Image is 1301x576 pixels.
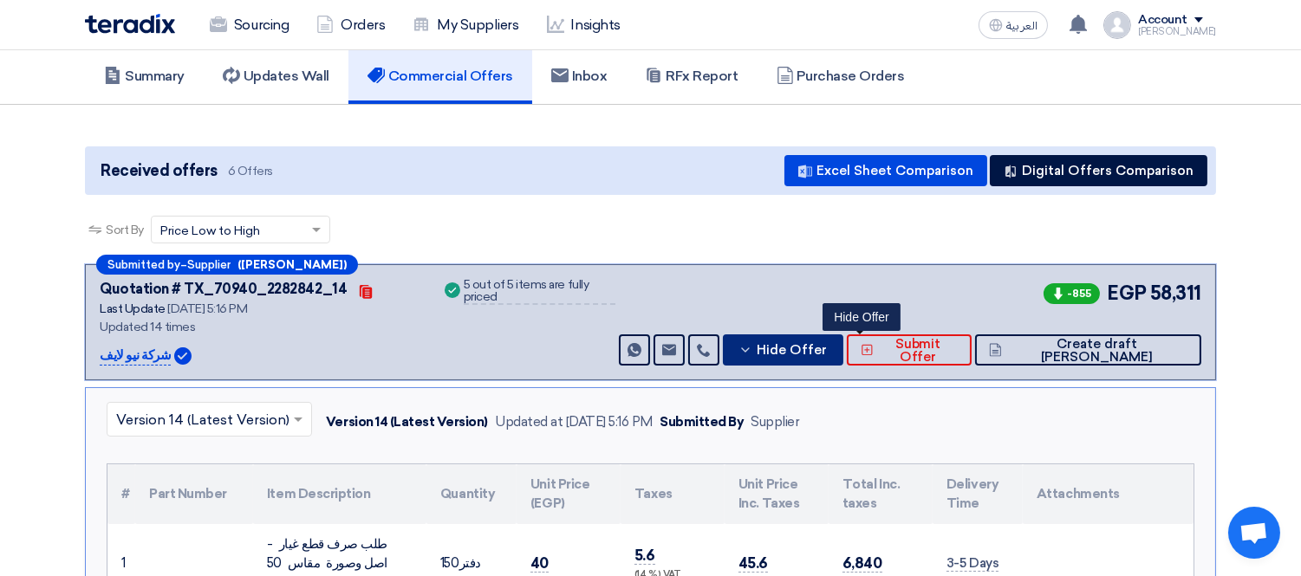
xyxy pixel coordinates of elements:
button: Hide Offer [723,334,843,366]
h5: Updates Wall [223,68,329,85]
span: 40 [530,554,549,573]
a: Open chat [1228,507,1280,559]
span: 58,311 [1150,279,1201,307]
span: Hide Offer [757,344,827,357]
div: Quotation # TX_70940_2282842_14 [100,279,347,300]
div: Hide Offer [823,303,901,331]
button: Excel Sheet Comparison [784,155,987,186]
span: 6,840 [842,554,882,573]
button: Submit Offer [847,334,972,366]
th: Item Description [253,464,426,524]
span: Sort By [106,221,144,239]
a: Summary [85,49,204,104]
th: Quantity [426,464,517,524]
th: Part Number [135,464,253,524]
h5: Purchase Orders [777,68,905,85]
span: Create draft [PERSON_NAME] [1006,338,1187,364]
span: Submit Offer [878,338,958,364]
h5: RFx Report [645,68,738,85]
div: – [96,255,358,275]
b: ([PERSON_NAME]) [237,259,347,270]
span: 3-5 Days [946,555,999,572]
th: Attachments [1023,464,1194,524]
span: Last Update [100,301,166,316]
a: Orders [302,6,399,44]
p: شركة نيو لايف [100,346,171,366]
th: Unit Price (EGP) [517,464,621,524]
th: Total Inc. taxes [829,464,933,524]
img: Teradix logo [85,14,175,34]
span: Received offers [101,159,218,183]
a: Commercial Offers [348,49,532,104]
a: Purchase Orders [758,49,924,104]
div: Updated 14 times [100,318,420,336]
a: Insights [533,6,634,44]
th: Taxes [621,464,725,524]
span: 6 Offers [228,163,273,179]
span: 150 [440,555,459,571]
button: العربية [979,11,1048,39]
a: Updates Wall [204,49,348,104]
button: Digital Offers Comparison [990,155,1207,186]
span: -855 [1044,283,1100,304]
span: Supplier [187,259,231,270]
button: Create draft [PERSON_NAME] [975,334,1201,366]
th: # [107,464,135,524]
span: EGP [1107,279,1147,307]
th: Unit Price Inc. Taxes [725,464,829,524]
div: 5 out of 5 items are fully priced [464,279,615,305]
span: Price Low to High [160,222,260,240]
img: profile_test.png [1103,11,1131,39]
th: Delivery Time [933,464,1023,524]
h5: Inbox [551,68,608,85]
span: 45.6 [738,554,768,573]
a: Inbox [532,49,627,104]
div: Updated at [DATE] 5:16 PM [495,412,653,432]
div: Version 14 (Latest Version) [326,412,488,432]
span: العربية [1006,20,1038,32]
span: Submitted by [107,259,180,270]
div: Supplier [751,412,799,432]
div: Account [1138,13,1187,28]
a: RFx Report [626,49,757,104]
h5: Commercial Offers [368,68,513,85]
a: Sourcing [196,6,302,44]
a: My Suppliers [399,6,532,44]
div: Submitted By [660,412,744,432]
h5: Summary [104,68,185,85]
span: [DATE] 5:16 PM [167,301,247,316]
div: [PERSON_NAME] [1138,27,1216,36]
img: Verified Account [174,347,192,365]
span: 5.6 [634,547,655,565]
